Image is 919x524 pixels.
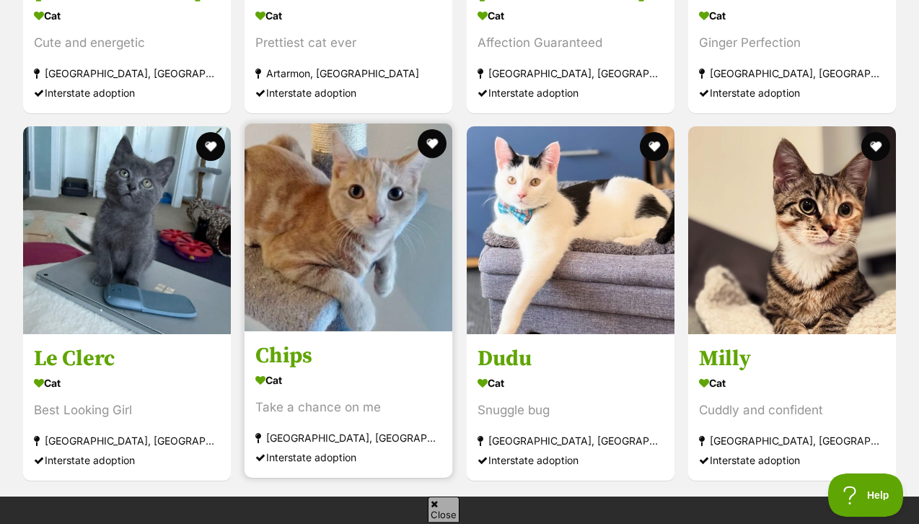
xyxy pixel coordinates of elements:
div: Interstate adoption [34,82,220,102]
div: Interstate adoption [255,447,441,467]
div: Take a chance on me [255,398,441,417]
div: Cuddly and confident [699,401,885,420]
div: [GEOGRAPHIC_DATA], [GEOGRAPHIC_DATA] [34,431,220,450]
button: favourite [640,132,669,161]
h3: Dudu [478,345,664,372]
div: [GEOGRAPHIC_DATA], [GEOGRAPHIC_DATA] [699,431,885,450]
div: Cat [478,4,664,25]
div: Cat [255,370,441,390]
img: Milly [688,126,896,334]
div: Interstate adoption [478,82,664,102]
button: favourite [196,132,225,161]
div: Cute and energetic [34,32,220,52]
img: Le Clerc [23,126,231,334]
div: Ginger Perfection [699,32,885,52]
div: [GEOGRAPHIC_DATA], [GEOGRAPHIC_DATA] [34,63,220,82]
a: Dudu Cat Snuggle bug [GEOGRAPHIC_DATA], [GEOGRAPHIC_DATA] Interstate adoption favourite [467,334,674,481]
div: Cat [34,372,220,393]
img: Dudu [467,126,674,334]
div: Affection Guaranteed [478,32,664,52]
div: Cat [478,372,664,393]
a: Chips Cat Take a chance on me [GEOGRAPHIC_DATA], [GEOGRAPHIC_DATA] Interstate adoption favourite [245,331,452,478]
div: Best Looking Girl [34,401,220,420]
div: Interstate adoption [255,82,441,102]
button: favourite [418,129,447,158]
div: Interstate adoption [478,450,664,470]
h3: Chips [255,342,441,370]
div: Cat [699,372,885,393]
button: favourite [861,132,890,161]
a: Le Clerc Cat Best Looking Girl [GEOGRAPHIC_DATA], [GEOGRAPHIC_DATA] Interstate adoption favourite [23,334,231,481]
div: Interstate adoption [699,450,885,470]
h3: Le Clerc [34,345,220,372]
div: [GEOGRAPHIC_DATA], [GEOGRAPHIC_DATA] [255,428,441,447]
div: Artarmon, [GEOGRAPHIC_DATA] [255,63,441,82]
div: Cat [699,4,885,25]
div: Interstate adoption [699,82,885,102]
div: Snuggle bug [478,401,664,420]
img: Chips [245,123,452,331]
div: [GEOGRAPHIC_DATA], [GEOGRAPHIC_DATA] [478,63,664,82]
div: Cat [255,4,441,25]
div: [GEOGRAPHIC_DATA], [GEOGRAPHIC_DATA] [699,63,885,82]
div: Prettiest cat ever [255,32,441,52]
span: Close [428,497,459,522]
a: Milly Cat Cuddly and confident [GEOGRAPHIC_DATA], [GEOGRAPHIC_DATA] Interstate adoption favourite [688,334,896,481]
iframe: Help Scout Beacon - Open [828,473,905,517]
div: Cat [34,4,220,25]
h3: Milly [699,345,885,372]
div: [GEOGRAPHIC_DATA], [GEOGRAPHIC_DATA] [478,431,664,450]
div: Interstate adoption [34,450,220,470]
